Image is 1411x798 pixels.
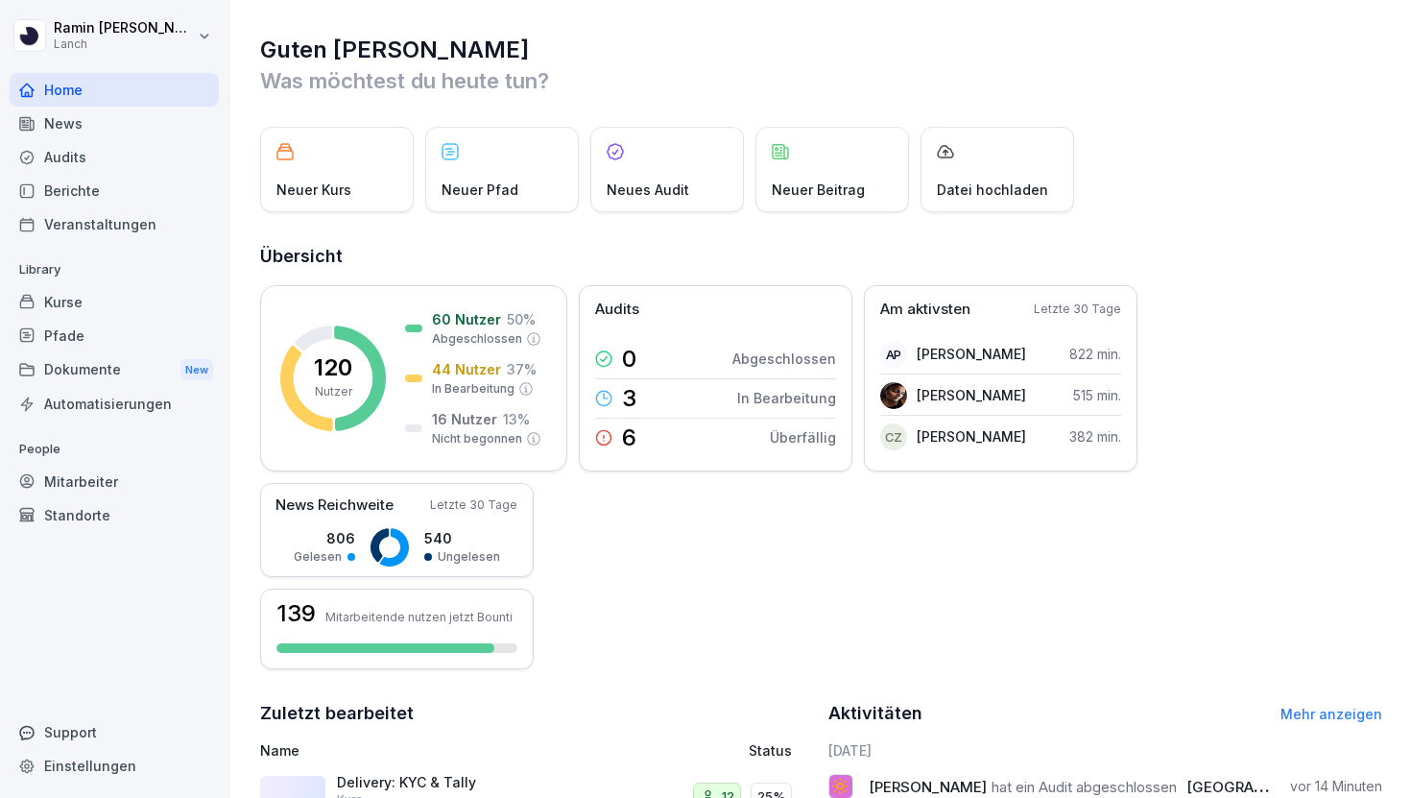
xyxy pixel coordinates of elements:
[432,380,514,398] p: In Bearbeitung
[294,528,355,548] p: 806
[432,430,522,447] p: Nicht begonnen
[275,495,394,517] p: News Reichweite
[10,465,219,498] a: Mitarbeiter
[10,140,219,174] a: Audits
[10,107,219,140] a: News
[10,352,219,388] div: Dokumente
[749,740,792,761] p: Status
[10,319,219,352] a: Pfade
[260,243,1382,270] h2: Übersicht
[622,348,636,371] p: 0
[917,385,1026,405] p: [PERSON_NAME]
[10,207,219,241] a: Veranstaltungen
[880,341,907,368] div: AP
[880,299,970,321] p: Am aktivsten
[770,427,836,447] p: Überfällig
[1073,385,1121,405] p: 515 min.
[507,309,536,329] p: 50 %
[595,299,639,321] p: Audits
[828,700,922,727] h2: Aktivitäten
[180,359,213,381] div: New
[737,388,836,408] p: In Bearbeitung
[10,174,219,207] a: Berichte
[503,409,530,429] p: 13 %
[10,434,219,465] p: People
[869,778,987,796] span: [PERSON_NAME]
[315,383,352,400] p: Nutzer
[432,309,501,329] p: 60 Nutzer
[54,37,194,51] p: Lanch
[1280,706,1382,722] a: Mehr anzeigen
[337,774,529,791] p: Delivery: KYC & Tally
[432,409,497,429] p: 16 Nutzer
[10,285,219,319] a: Kurse
[992,778,1177,796] span: hat ein Audit abgeschlossen
[260,35,1382,65] h1: Guten [PERSON_NAME]
[917,426,1026,447] p: [PERSON_NAME]
[1186,778,1401,796] span: [GEOGRAPHIC_DATA]: Opening
[880,382,907,409] img: lbqg5rbd359cn7pzouma6c8b.png
[10,254,219,285] p: Library
[1034,301,1121,318] p: Letzte 30 Tage
[10,498,219,532] a: Standorte
[260,700,815,727] h2: Zuletzt bearbeitet
[10,352,219,388] a: DokumenteNew
[54,20,194,36] p: Ramin [PERSON_NAME]
[10,387,219,421] a: Automatisierungen
[772,180,865,200] p: Neuer Beitrag
[294,548,342,566] p: Gelesen
[438,548,500,566] p: Ungelesen
[507,359,537,379] p: 37 %
[10,715,219,749] div: Support
[432,359,501,379] p: 44 Nutzer
[10,73,219,107] a: Home
[1290,777,1382,796] p: vor 14 Minuten
[276,602,316,625] h3: 139
[828,740,1383,761] h6: [DATE]
[10,749,219,783] a: Einstellungen
[276,180,351,200] p: Neuer Kurs
[430,496,517,514] p: Letzte 30 Tage
[314,356,352,379] p: 120
[442,180,518,200] p: Neuer Pfad
[732,349,836,369] p: Abgeschlossen
[325,610,513,624] p: Mitarbeitende nutzen jetzt Bounti
[917,344,1026,364] p: [PERSON_NAME]
[260,740,599,761] p: Name
[424,528,500,548] p: 540
[1069,344,1121,364] p: 822 min.
[260,65,1382,96] p: Was möchtest du heute tun?
[622,387,636,410] p: 3
[607,180,689,200] p: Neues Audit
[937,180,1048,200] p: Datei hochladen
[622,426,636,449] p: 6
[1069,426,1121,447] p: 382 min.
[432,330,522,348] p: Abgeschlossen
[880,423,907,450] div: CZ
